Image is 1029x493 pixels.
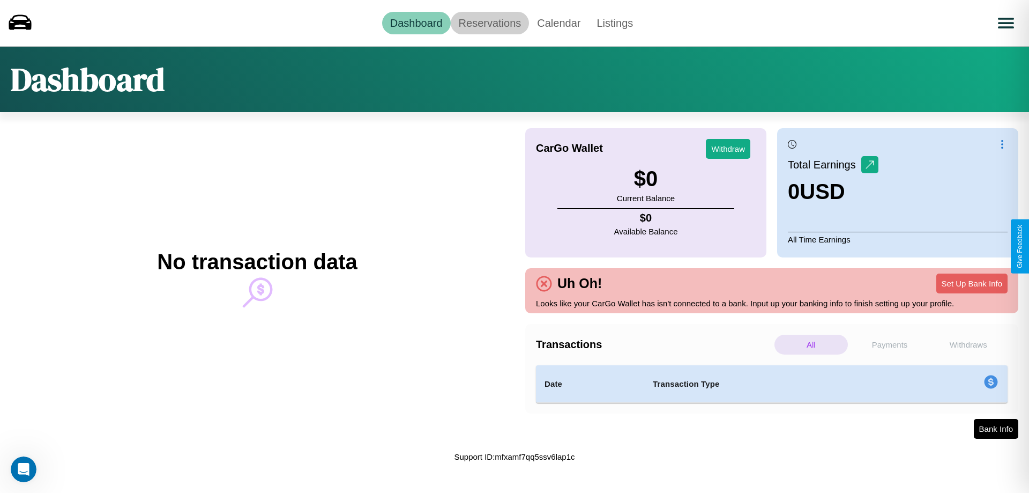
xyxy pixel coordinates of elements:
h2: No transaction data [157,250,357,274]
a: Reservations [451,12,530,34]
button: Set Up Bank Info [936,274,1008,293]
p: Payments [853,335,927,355]
h1: Dashboard [11,57,165,101]
p: Withdraws [931,335,1005,355]
p: Looks like your CarGo Wallet has isn't connected to a bank. Input up your banking info to finish ... [536,296,1008,311]
div: Give Feedback [1016,225,1024,268]
a: Dashboard [382,12,451,34]
a: Listings [588,12,641,34]
iframe: Intercom live chat [11,457,36,482]
p: Support ID: mfxamf7qq5ssv6lap1c [454,450,575,464]
p: All Time Earnings [788,232,1008,247]
h4: Transaction Type [653,378,896,391]
h3: $ 0 [617,167,675,191]
table: simple table [536,365,1008,403]
h4: Uh Oh! [552,276,607,291]
a: Calendar [529,12,588,34]
p: Total Earnings [788,155,861,174]
button: Open menu [991,8,1021,38]
h3: 0 USD [788,180,878,204]
h4: $ 0 [614,212,678,224]
h4: Date [545,378,636,391]
p: All [774,335,848,355]
button: Withdraw [706,139,750,159]
h4: Transactions [536,339,772,351]
h4: CarGo Wallet [536,142,603,154]
button: Bank Info [974,419,1018,439]
p: Available Balance [614,224,678,239]
p: Current Balance [617,191,675,205]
